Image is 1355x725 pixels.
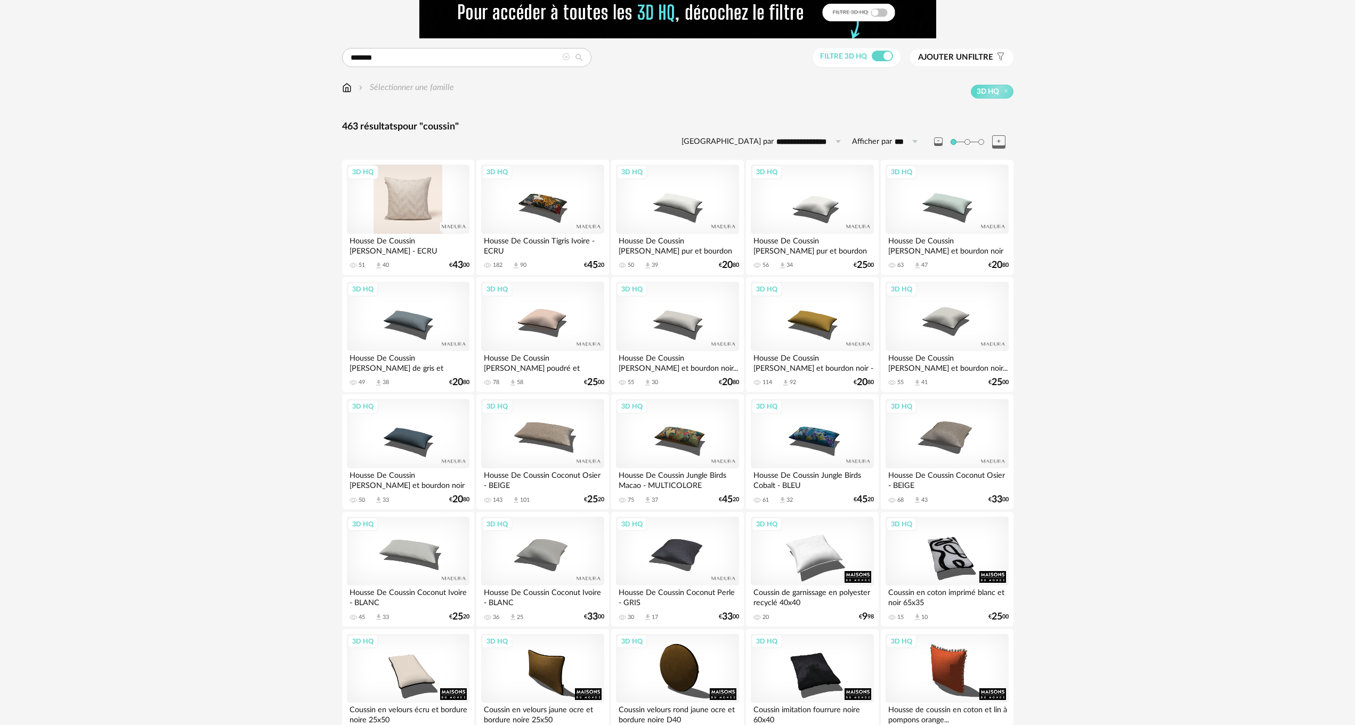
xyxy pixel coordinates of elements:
div: Housse De Coussin [PERSON_NAME] de gris et bourdon... [347,351,469,372]
span: 3D HQ [977,87,999,96]
div: 3D HQ [616,282,647,296]
span: 25 [992,613,1002,621]
a: 3D HQ Housse De Coussin Coconut Osier - BEIGE 143 Download icon 101 €2520 [476,394,608,509]
div: Housse De Coussin [PERSON_NAME] - ECRU [347,234,469,255]
div: € 20 [449,613,469,621]
div: 30 [652,379,658,386]
div: 3D HQ [886,165,917,179]
div: Housse De Coussin Coconut Ivoire - BLANC [347,585,469,607]
div: 37 [652,496,658,504]
div: 3D HQ [616,400,647,413]
span: Download icon [913,262,921,270]
span: 20 [452,496,463,503]
div: 3D HQ [482,282,513,296]
div: € 00 [584,613,604,621]
a: 3D HQ Housse De Coussin [PERSON_NAME] pur et bourdon noir... 50 Download icon 39 €2080 [611,160,743,275]
div: Housse De Coussin [PERSON_NAME] poudré et bourdon... [481,351,604,372]
div: 10 [921,614,928,621]
a: 3D HQ Housse De Coussin [PERSON_NAME] - ECRU 51 Download icon 40 €4300 [342,160,474,275]
a: 3D HQ Housse De Coussin Coconut Ivoire - BLANC 36 Download icon 25 €3300 [476,512,608,627]
span: Download icon [375,262,383,270]
a: 3D HQ Housse De Coussin [PERSON_NAME] et bourdon noir - JAUNE 114 Download icon 92 €2080 [746,277,878,392]
span: Download icon [512,496,520,504]
div: 3D HQ [751,634,782,648]
a: 3D HQ Housse De Coussin Jungle Birds Macao - MULTICOLORE 75 Download icon 37 €4520 [611,394,743,509]
div: 3D HQ [886,517,917,531]
div: 3D HQ [886,634,917,648]
div: 34 [786,262,793,269]
div: Housse De Coussin [PERSON_NAME] pur et bourdon noir... [751,234,873,255]
div: € 80 [719,262,739,269]
div: 92 [790,379,796,386]
div: 68 [897,496,904,504]
label: Afficher par [852,137,892,147]
span: Filter icon [993,52,1005,63]
div: 58 [517,379,523,386]
div: Housse De Coussin Coconut Perle - GRIS [616,585,739,607]
div: Housse De Coussin [PERSON_NAME] et bourdon noir - JAUNE [751,351,873,372]
span: 33 [722,613,733,621]
a: 3D HQ Housse De Coussin [PERSON_NAME] et bourdon noir... 55 Download icon 41 €2500 [881,277,1013,392]
a: 3D HQ Coussin de garnissage en polyester recyclé 40x40 20 €998 [746,512,878,627]
div: 3D HQ [347,517,378,531]
div: 463 résultats [342,121,1013,133]
span: Ajouter un [918,53,968,61]
div: Housse De Coussin [PERSON_NAME] et bourdon noir... [886,351,1008,372]
div: 78 [493,379,499,386]
div: € 00 [988,496,1009,503]
div: 38 [383,379,389,386]
span: pour "coussin" [397,122,459,132]
span: Download icon [913,496,921,504]
div: 3D HQ [347,165,378,179]
div: 30 [628,614,634,621]
div: 3D HQ [616,517,647,531]
div: Housse De Coussin Jungle Birds Macao - MULTICOLORE [616,468,739,490]
span: 9 [862,613,867,621]
div: Coussin en velours écru et bordure noire 25x50 [347,703,469,724]
label: [GEOGRAPHIC_DATA] par [681,137,774,147]
div: 3D HQ [347,400,378,413]
span: Download icon [509,613,517,621]
div: 3D HQ [482,165,513,179]
div: € 80 [854,379,874,386]
div: € 98 [859,613,874,621]
a: 3D HQ Housse De Coussin Tigris Ivoire - ECRU 182 Download icon 90 €4520 [476,160,608,275]
div: 56 [762,262,769,269]
span: Download icon [644,613,652,621]
div: Housse De Coussin [PERSON_NAME] et bourdon noir -... [347,468,469,490]
span: 25 [587,496,598,503]
div: € 00 [854,262,874,269]
span: 33 [587,613,598,621]
div: 3D HQ [482,400,513,413]
a: 3D HQ Housse De Coussin [PERSON_NAME] et bourdon noir -... 50 Download icon 33 €2080 [342,394,474,509]
div: Housse De Coussin Tigris Ivoire - ECRU [481,234,604,255]
div: 63 [897,262,904,269]
span: Download icon [375,379,383,387]
div: Housse De Coussin Coconut Osier - BEIGE [481,468,604,490]
button: Ajouter unfiltre Filter icon [910,49,1013,66]
span: 20 [722,262,733,269]
div: 55 [628,379,634,386]
div: 40 [383,262,389,269]
div: 3D HQ [482,634,513,648]
div: 32 [786,496,793,504]
div: 50 [628,262,634,269]
span: Download icon [375,496,383,504]
span: 43 [452,262,463,269]
span: Download icon [778,262,786,270]
span: 20 [857,379,867,386]
div: € 00 [719,613,739,621]
span: Download icon [644,496,652,504]
div: 3D HQ [347,634,378,648]
a: 3D HQ Housse De Coussin [PERSON_NAME] poudré et bourdon... 78 Download icon 58 €2500 [476,277,608,392]
span: Download icon [512,262,520,270]
div: € 20 [854,496,874,503]
span: Download icon [778,496,786,504]
a: 3D HQ Housse De Coussin Coconut Ivoire - BLANC 45 Download icon 33 €2520 [342,512,474,627]
span: 45 [722,496,733,503]
span: 20 [992,262,1002,269]
div: 51 [359,262,365,269]
div: 3D HQ [616,165,647,179]
div: 20 [762,614,769,621]
img: svg+xml;base64,PHN2ZyB3aWR0aD0iMTYiIGhlaWdodD0iMTYiIHZpZXdCb3g9IjAgMCAxNiAxNiIgZmlsbD0ibm9uZSIgeG... [356,82,365,94]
